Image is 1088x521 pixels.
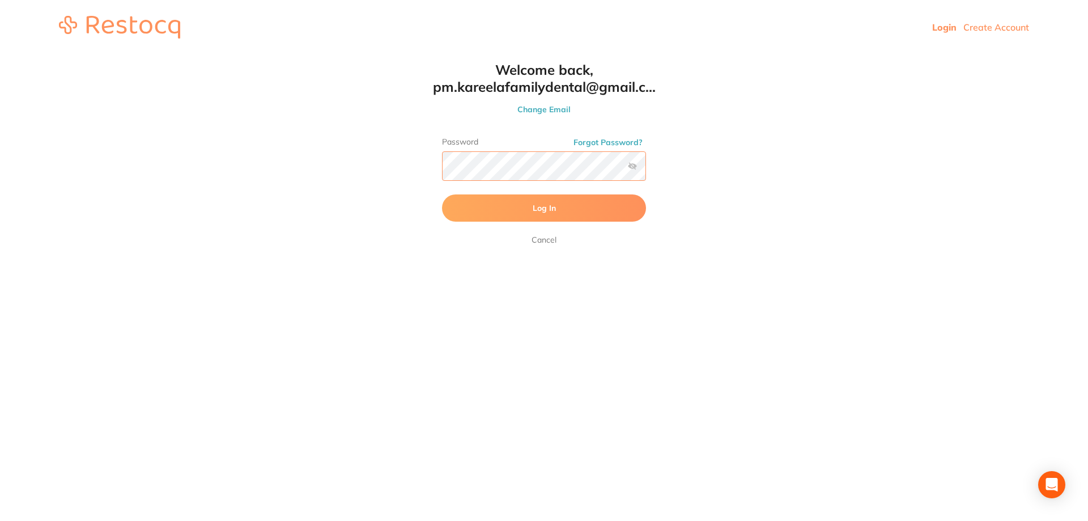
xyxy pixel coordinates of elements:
[1038,471,1065,498] div: Open Intercom Messenger
[570,137,646,147] button: Forgot Password?
[442,194,646,222] button: Log In
[59,16,180,39] img: restocq_logo.svg
[932,22,957,33] a: Login
[442,137,646,147] label: Password
[529,233,559,247] a: Cancel
[419,61,669,95] h1: Welcome back, pm.kareelafamilydental@gmail.c...
[419,104,669,115] button: Change Email
[963,22,1029,33] a: Create Account
[533,203,556,213] span: Log In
